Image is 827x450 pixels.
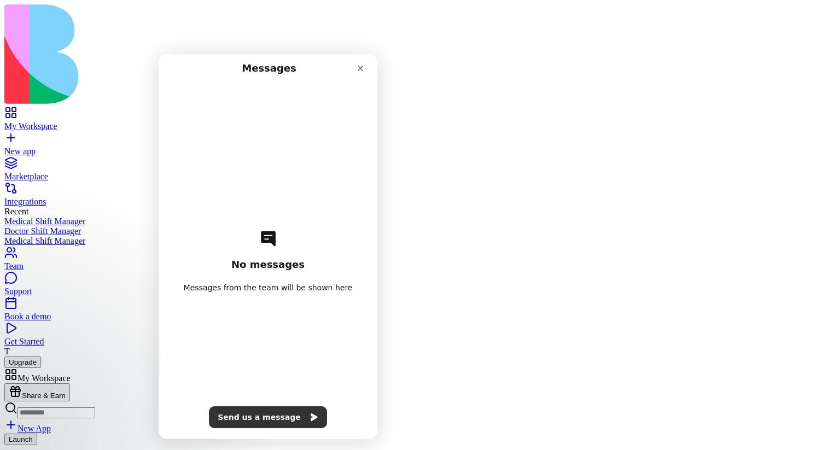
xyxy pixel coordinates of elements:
div: My Workspace [4,121,823,131]
div: Team [4,261,823,271]
div: Get Started [4,337,823,347]
img: logo [4,4,444,104]
a: Book a demo [4,302,823,322]
a: New App [4,424,51,433]
iframe: Intercom live chat [159,54,377,439]
span: T [4,347,10,356]
button: Upgrade [4,357,41,368]
div: Support [4,287,823,296]
a: Medical Shift Manager [4,217,823,226]
span: Recent [4,207,28,216]
a: Team [4,252,823,271]
button: Share & Earn [4,383,70,401]
a: Upgrade [4,357,41,366]
a: Integrations [4,187,823,207]
a: Support [4,277,823,296]
a: Marketplace [4,162,823,182]
div: Marketplace [4,172,823,182]
a: New app [4,137,823,156]
span: My Workspace [18,373,71,383]
div: New app [4,147,823,156]
a: Medical Shift Manager [4,236,823,246]
span: Share & Earn [22,391,66,400]
button: Launch [4,434,37,445]
div: Integrations [4,197,823,207]
div: Book a demo [4,312,823,322]
a: My Workspace [4,112,823,131]
a: Get Started [4,327,823,347]
a: Doctor Shift Manager [4,226,823,236]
